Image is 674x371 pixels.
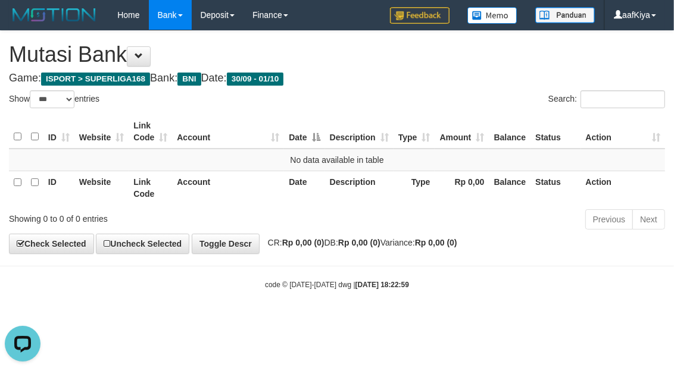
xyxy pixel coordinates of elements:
th: Date: activate to sort column descending [284,115,324,149]
th: Type [394,171,435,205]
th: Account [172,171,284,205]
th: Description [325,171,394,205]
th: Action [581,171,665,205]
th: ID: activate to sort column ascending [43,115,74,149]
td: No data available in table [9,149,665,171]
th: Amount: activate to sort column ascending [435,115,489,149]
th: Type: activate to sort column ascending [394,115,435,149]
th: ID [43,171,74,205]
th: Action: activate to sort column ascending [581,115,665,149]
a: Uncheck Selected [96,234,189,254]
a: Next [632,209,665,229]
th: Website [74,171,129,205]
th: Date [284,171,324,205]
img: Button%20Memo.svg [467,7,517,24]
th: Link Code: activate to sort column ascending [129,115,172,149]
button: Open LiveChat chat widget [5,5,40,40]
div: Showing 0 to 0 of 0 entries [9,208,272,225]
th: Description: activate to sort column ascending [325,115,394,149]
h4: Game: Bank: Date: [9,73,665,84]
strong: Rp 0,00 (0) [415,238,457,247]
th: Website: activate to sort column ascending [74,115,129,149]
th: Account: activate to sort column ascending [172,115,284,149]
label: Search: [548,90,665,108]
a: Previous [585,209,633,229]
img: panduan.png [535,7,595,23]
label: Show entries [9,90,99,108]
small: code © [DATE]-[DATE] dwg | [265,281,409,289]
select: Showentries [30,90,74,108]
th: Balance [489,171,531,205]
th: Rp 0,00 [435,171,489,205]
strong: Rp 0,00 (0) [282,238,324,247]
span: ISPORT > SUPERLIGA168 [41,73,150,86]
span: 30/09 - 01/10 [227,73,284,86]
th: Balance [489,115,531,149]
th: Status [531,115,581,149]
strong: Rp 0,00 (0) [338,238,380,247]
a: Toggle Descr [192,234,260,254]
img: Feedback.jpg [390,7,450,24]
input: Search: [581,90,665,108]
a: Check Selected [9,234,94,254]
th: Status [531,171,581,205]
th: Link Code [129,171,172,205]
span: BNI [177,73,201,86]
h1: Mutasi Bank [9,43,665,67]
span: CR: DB: Variance: [262,238,457,247]
strong: [DATE] 18:22:59 [355,281,409,289]
img: MOTION_logo.png [9,6,99,24]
